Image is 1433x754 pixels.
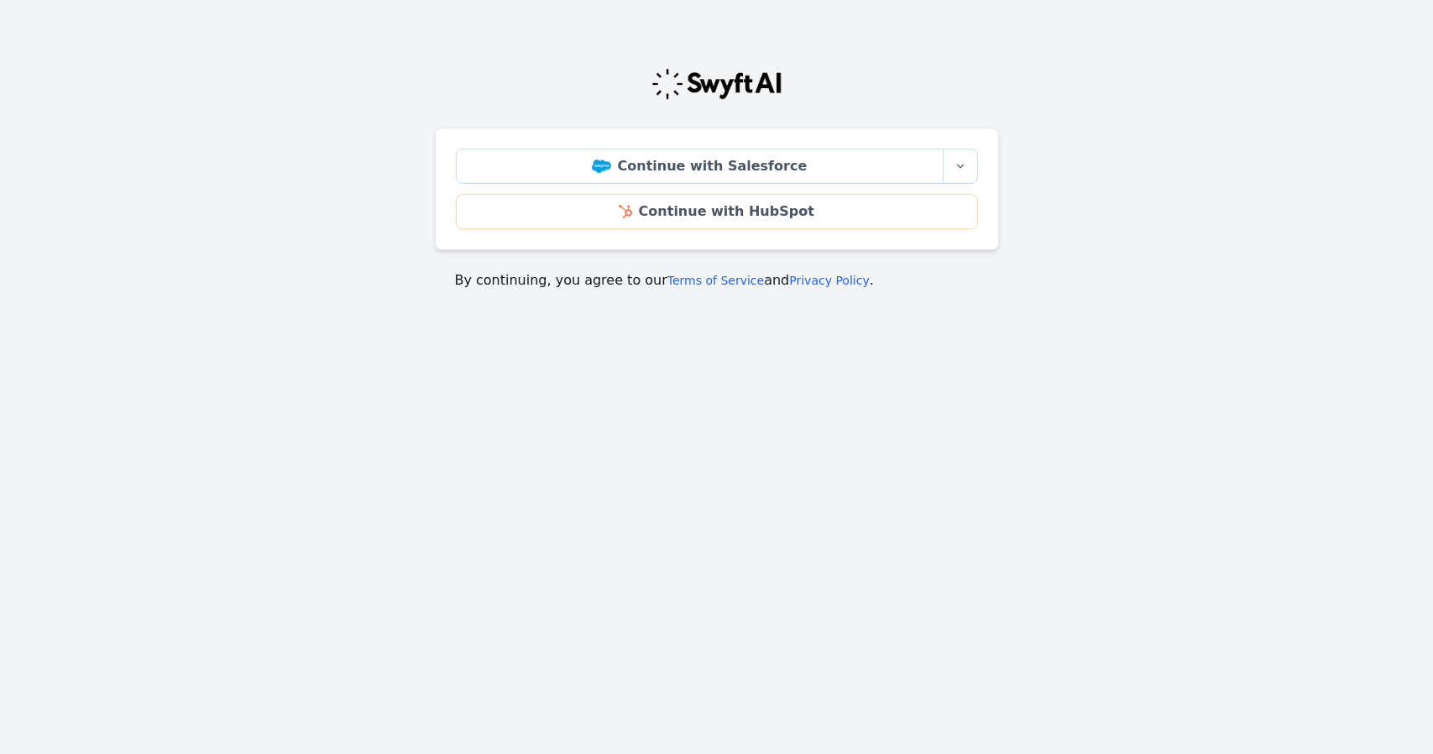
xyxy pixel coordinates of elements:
a: Privacy Policy [789,274,869,287]
a: Terms of Service [667,274,764,287]
img: Salesforce [592,160,611,173]
img: HubSpot [619,205,631,218]
p: By continuing, you agree to our and . [455,270,979,291]
a: Continue with HubSpot [456,194,978,229]
a: Continue with Salesforce [456,149,944,184]
img: Swyft Logo [651,67,783,101]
